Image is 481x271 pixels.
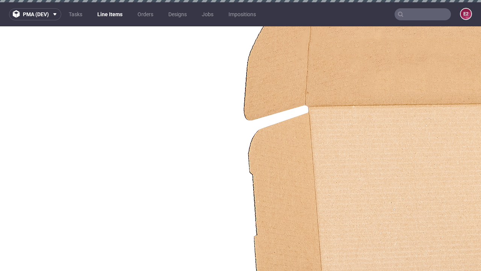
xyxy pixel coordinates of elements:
[93,8,127,20] a: Line Items
[133,8,158,20] a: Orders
[461,9,471,19] figcaption: e2
[9,8,61,20] button: pma (dev)
[23,12,49,17] span: pma (dev)
[64,8,87,20] a: Tasks
[197,8,218,20] a: Jobs
[224,8,260,20] a: Impositions
[164,8,191,20] a: Designs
